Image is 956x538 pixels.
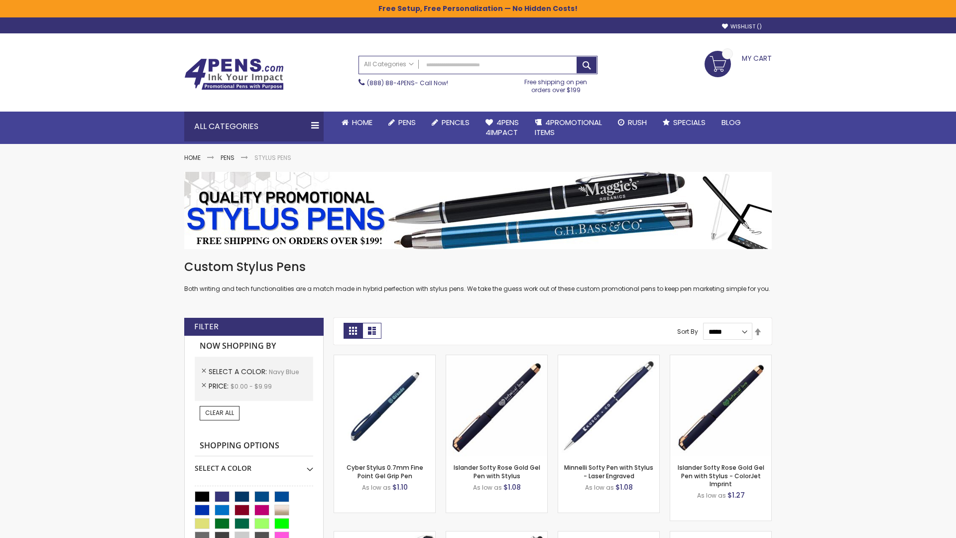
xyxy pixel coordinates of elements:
a: Pens [221,153,235,162]
div: Free shipping on pen orders over $199 [514,74,598,94]
strong: Stylus Pens [254,153,291,162]
span: 4PROMOTIONAL ITEMS [535,117,602,137]
h1: Custom Stylus Pens [184,259,772,275]
div: Both writing and tech functionalities are a match made in hybrid perfection with stylus pens. We ... [184,259,772,293]
a: 4Pens4impact [478,112,527,144]
a: Cyber Stylus 0.7mm Fine Point Gel Grip Pen [347,463,423,480]
span: $1.08 [503,482,521,492]
span: Pencils [442,117,470,128]
strong: Grid [344,323,362,339]
span: As low as [473,483,502,492]
span: $0.00 - $9.99 [231,382,272,391]
span: As low as [362,483,391,492]
a: Islander Softy Rose Gold Gel Pen with Stylus - ColorJet Imprint [678,463,764,488]
strong: Filter [194,321,219,332]
span: Rush [628,117,647,128]
a: Pens [380,112,424,134]
span: Blog [721,117,741,128]
img: Cyber Stylus 0.7mm Fine Point Gel Grip Pen-Navy Blue [334,355,435,456]
a: Home [184,153,201,162]
a: Pencils [424,112,478,134]
img: Minnelli Softy Pen with Stylus - Laser Engraved-Navy Blue [558,355,659,456]
strong: Shopping Options [195,435,313,457]
a: Cyber Stylus 0.7mm Fine Point Gel Grip Pen-Navy Blue [334,355,435,363]
span: $1.08 [615,482,633,492]
label: Sort By [677,327,698,336]
a: Islander Softy Rose Gold Gel Pen with Stylus - ColorJet Imprint-Navy Blue [670,355,771,363]
span: Price [209,381,231,391]
a: Islander Softy Rose Gold Gel Pen with Stylus-Navy Blue [446,355,547,363]
a: All Categories [359,56,419,73]
span: $1.27 [727,490,745,500]
a: Wishlist [722,23,762,30]
span: $1.10 [392,482,408,492]
a: Rush [610,112,655,134]
a: Home [334,112,380,134]
a: 4PROMOTIONALITEMS [527,112,610,144]
img: Stylus Pens [184,172,772,249]
a: Minnelli Softy Pen with Stylus - Laser Engraved-Navy Blue [558,355,659,363]
span: Home [352,117,372,128]
img: Islander Softy Rose Gold Gel Pen with Stylus - ColorJet Imprint-Navy Blue [670,355,771,456]
span: Clear All [205,408,234,417]
a: Specials [655,112,714,134]
a: Blog [714,112,749,134]
a: Clear All [200,406,239,420]
a: Minnelli Softy Pen with Stylus - Laser Engraved [564,463,653,480]
span: Navy Blue [269,368,299,376]
span: As low as [697,491,726,500]
span: Specials [673,117,706,128]
div: All Categories [184,112,324,141]
strong: Now Shopping by [195,336,313,357]
a: Islander Softy Rose Gold Gel Pen with Stylus [454,463,540,480]
div: Select A Color [195,456,313,473]
span: - Call Now! [367,79,448,87]
span: Pens [398,117,416,128]
span: As low as [585,483,614,492]
span: 4Pens 4impact [485,117,519,137]
img: Islander Softy Rose Gold Gel Pen with Stylus-Navy Blue [446,355,547,456]
a: (888) 88-4PENS [367,79,415,87]
img: 4Pens Custom Pens and Promotional Products [184,58,284,90]
span: All Categories [364,60,414,68]
span: Select A Color [209,367,269,377]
